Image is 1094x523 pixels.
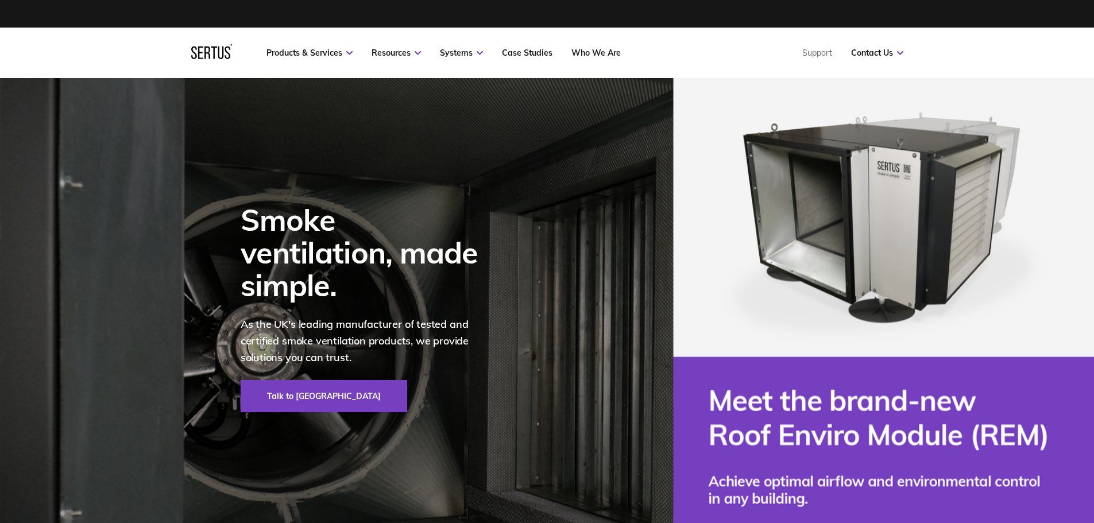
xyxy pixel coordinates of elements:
[241,380,407,412] a: Talk to [GEOGRAPHIC_DATA]
[440,48,483,58] a: Systems
[851,48,903,58] a: Contact Us
[372,48,421,58] a: Resources
[571,48,621,58] a: Who We Are
[266,48,353,58] a: Products & Services
[241,203,493,302] div: Smoke ventilation, made simple.
[502,48,552,58] a: Case Studies
[802,48,832,58] a: Support
[241,316,493,366] p: As the UK's leading manufacturer of tested and certified smoke ventilation products, we provide s...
